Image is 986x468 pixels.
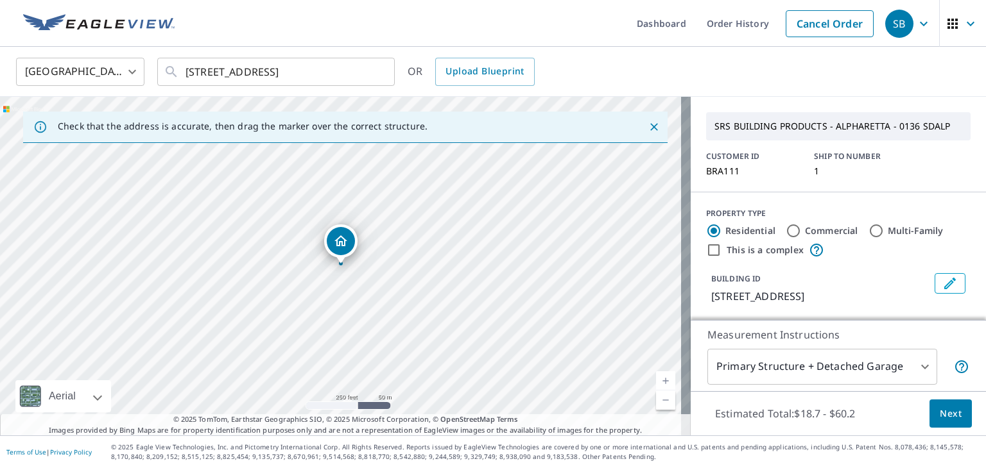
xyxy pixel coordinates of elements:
[725,224,775,237] label: Residential
[885,10,913,38] div: SB
[786,10,874,37] a: Cancel Order
[16,54,144,90] div: [GEOGRAPHIC_DATA]
[930,399,972,428] button: Next
[15,380,111,412] div: Aerial
[445,63,524,79] span: Upload Blueprint
[186,54,368,90] input: Search by address or latitude-longitude
[705,399,865,428] p: Estimated Total: $18.7 - $60.2
[727,244,804,256] label: This is a complex
[711,273,761,284] p: BUILDING ID
[497,414,518,424] a: Terms
[814,166,906,176] p: 1
[23,14,175,33] img: EV Logo
[707,349,937,385] div: Primary Structure + Detached Garage
[711,288,930,304] p: [STREET_ADDRESS]
[45,380,80,412] div: Aerial
[646,119,662,135] button: Close
[6,448,92,456] p: |
[706,151,799,162] p: CUSTOMER ID
[58,121,428,132] p: Check that the address is accurate, then drag the marker over the correct structure.
[805,224,858,237] label: Commercial
[324,224,358,264] div: Dropped pin, building 1, Residential property, 177 High Wood Ln Blowing Rock, NC 28605
[656,371,675,390] a: Current Level 17, Zoom In
[954,359,969,374] span: Your report will include the primary structure and a detached garage if one exists.
[940,406,962,422] span: Next
[408,58,535,86] div: OR
[435,58,534,86] a: Upload Blueprint
[935,273,965,294] button: Edit building 1
[814,151,906,162] p: SHIP TO NUMBER
[6,447,46,456] a: Terms of Use
[707,327,969,342] p: Measurement Instructions
[440,414,494,424] a: OpenStreetMap
[656,390,675,410] a: Current Level 17, Zoom Out
[888,224,944,237] label: Multi-Family
[706,166,799,176] p: BRA111
[50,447,92,456] a: Privacy Policy
[173,414,518,425] span: © 2025 TomTom, Earthstar Geographics SIO, © 2025 Microsoft Corporation, ©
[709,115,967,137] p: SRS BUILDING PRODUCTS - ALPHARETTA - 0136 SDALP
[111,442,980,462] p: © 2025 Eagle View Technologies, Inc. and Pictometry International Corp. All Rights Reserved. Repo...
[706,208,971,219] div: PROPERTY TYPE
